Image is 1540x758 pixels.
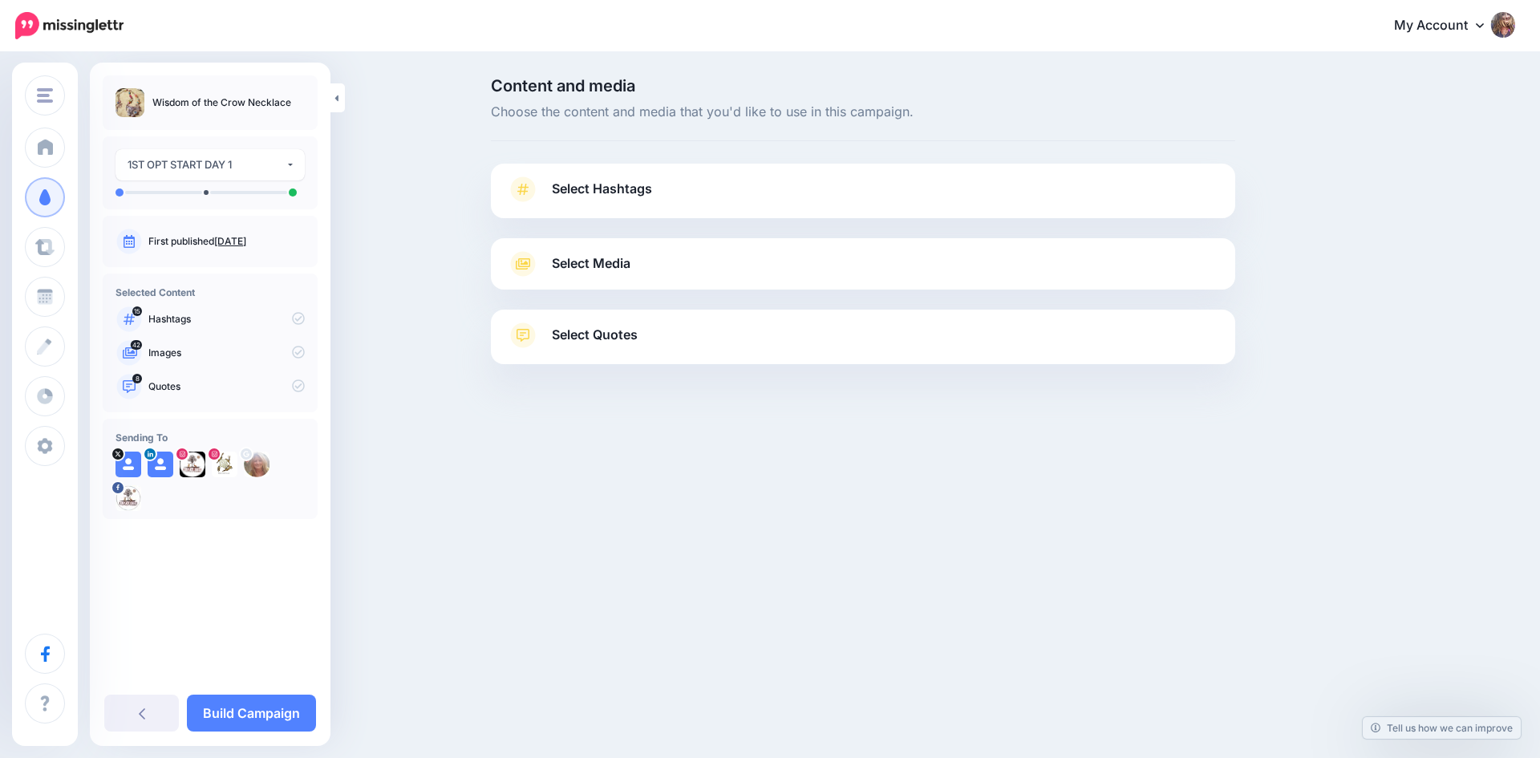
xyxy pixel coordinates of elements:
[148,312,305,326] p: Hashtags
[507,322,1219,364] a: Select Quotes
[1378,6,1516,46] a: My Account
[507,176,1219,218] a: Select Hashtags
[37,88,53,103] img: menu.png
[115,149,305,180] button: 1ST OPT START DAY 1
[132,374,142,383] span: 8
[491,78,1235,94] span: Content and media
[115,88,144,117] img: 521cfaa8fe401e191dd99b6fcaf346fe_thumb.jpg
[214,235,246,247] a: [DATE]
[552,253,630,274] span: Select Media
[552,324,638,346] span: Select Quotes
[115,452,141,477] img: user_default_image.png
[115,286,305,298] h4: Selected Content
[131,340,142,350] span: 42
[491,102,1235,123] span: Choose the content and media that you'd like to use in this campaign.
[148,234,305,249] p: First published
[212,452,237,477] img: 29093076_177830786186637_2442668774499811328_n-bsa154574.jpg
[507,251,1219,277] a: Select Media
[152,95,291,111] p: Wisdom of the Crow Necklace
[148,346,305,360] p: Images
[552,178,652,200] span: Select Hashtags
[180,452,205,477] img: 469720123_1986025008541356_8358818119560858757_n-bsa154275.jpg
[244,452,269,477] img: ACg8ocIItpYAggqCbx6VYXN5tdamGL_Fhn_V6AAPUNdtv8VkzcvINPgs96-c-89235.png
[15,12,124,39] img: Missinglettr
[115,485,141,511] img: 416000054_833754782093805_3378606402551713500_n-bsa154571.jpg
[128,156,286,174] div: 1ST OPT START DAY 1
[132,306,142,316] span: 15
[148,452,173,477] img: user_default_image.png
[115,432,305,444] h4: Sending To
[148,379,305,394] p: Quotes
[1363,717,1521,739] a: Tell us how we can improve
